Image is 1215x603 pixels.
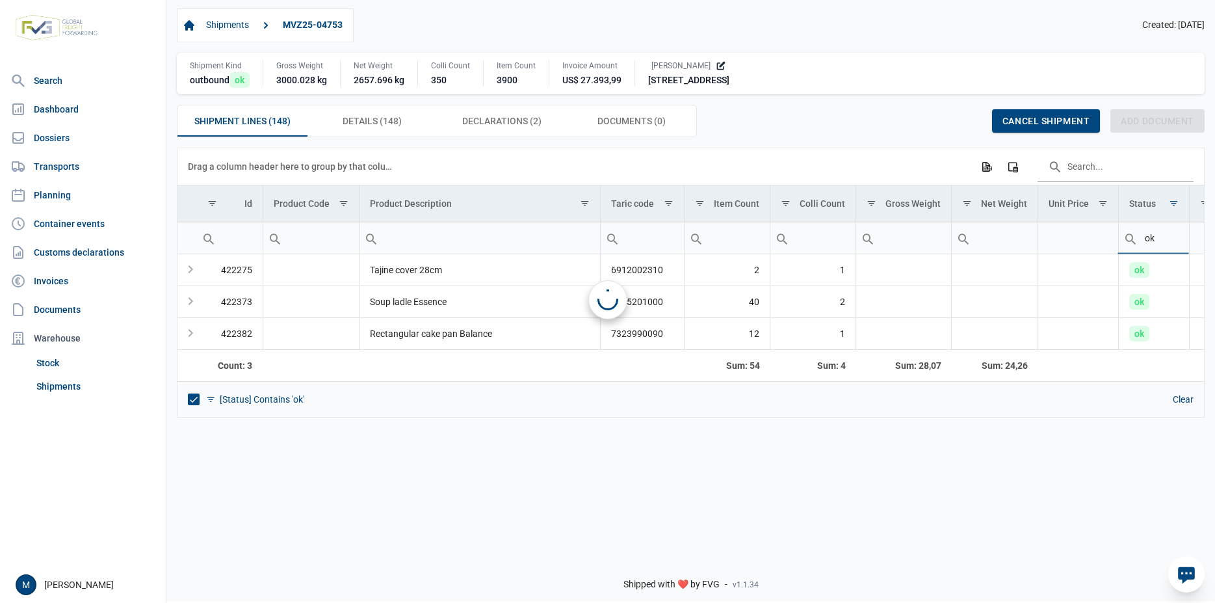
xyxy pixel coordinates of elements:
[974,155,998,178] div: Export all data to Excel
[462,113,542,129] span: Declarations (2)
[244,198,252,209] div: Id
[725,579,727,591] span: -
[600,185,684,222] td: Column Taric code
[684,185,770,222] td: Column Item Count
[1200,198,1210,208] span: Show filter options for column 'Goods Value'
[1142,20,1205,31] span: Created: [DATE]
[194,113,291,129] span: Shipment Lines (148)
[600,286,684,317] td: 8215201000
[952,185,1038,222] td: Column Net Weight
[354,74,404,87] div: 2657.696 kg
[359,222,600,254] td: Filter cell
[664,198,673,208] span: Show filter options for column 'Taric code'
[885,198,941,209] div: Gross Weight
[770,222,856,254] td: Filter cell
[562,60,621,71] div: Invoice Amount
[177,148,1204,417] div: Data grid with 148 rows and 14 columns
[278,14,348,36] a: MVZ25-04753
[1002,116,1090,126] span: Cancel shipment
[359,317,600,349] td: Rectangular cake pan Balance
[770,317,856,349] td: 1
[274,198,330,209] div: Product Code
[190,74,250,87] div: outbound
[5,239,161,265] a: Customs declarations
[359,222,383,254] div: Search box
[600,222,684,254] td: Filter cell
[207,198,217,208] span: Show filter options for column 'Id'
[952,222,975,254] div: Search box
[220,394,304,405] div: [Status] Contains 'ok'
[16,574,36,595] button: M
[188,148,1194,185] div: Data grid toolbar
[359,286,600,317] td: Soup ladle Essence
[856,222,880,254] div: Search box
[1119,222,1142,254] div: Search box
[952,222,1038,254] input: Filter cell
[1119,222,1190,254] td: Filter cell
[1129,198,1156,209] div: Status
[497,60,536,71] div: Item Count
[1169,198,1179,208] span: Show filter options for column 'Status'
[5,268,161,294] a: Invoices
[992,109,1100,133] div: Cancel shipment
[197,286,263,317] td: 422373
[276,74,327,87] div: 3000.028 kg
[5,211,161,237] a: Container events
[867,359,941,372] div: Gross Weight Sum: 28,07
[1038,151,1194,182] input: Search in the data grid
[190,60,250,71] div: Shipment Kind
[263,222,287,254] div: Search box
[601,222,624,254] div: Search box
[339,198,348,208] span: Show filter options for column 'Product Code'
[601,222,684,254] input: Filter cell
[31,351,161,375] a: Stock
[431,60,470,71] div: Colli Count
[684,317,770,349] td: 12
[359,222,599,254] input: Filter cell
[684,222,770,254] td: Filter cell
[359,254,600,286] td: Tajine cover 28cm
[770,222,856,254] input: Filter cell
[263,185,359,222] td: Column Product Code
[16,574,158,595] div: [PERSON_NAME]
[1038,222,1119,254] td: Filter cell
[5,182,161,208] a: Planning
[177,317,197,349] td: Expand
[201,14,254,36] a: Shipments
[770,254,856,286] td: 1
[5,154,161,180] a: Transports
[1173,394,1194,405] div: Clear
[1119,185,1190,222] td: Column Status
[5,325,161,351] div: Warehouse
[562,74,621,87] div: US$ 27.393,99
[197,222,263,254] input: Filter cell
[5,96,161,122] a: Dashboard
[263,222,359,254] input: Filter cell
[611,198,654,209] div: Taric code
[188,394,206,405] div: Enable the filter
[343,113,402,129] span: Details (148)
[197,317,263,349] td: 422382
[5,297,161,323] a: Documents
[1129,262,1149,278] span: ok
[952,222,1038,254] td: Filter cell
[597,113,666,129] span: Documents (0)
[177,286,197,317] td: Expand
[685,222,770,254] input: Filter cell
[714,198,759,209] div: Item Count
[981,198,1027,209] div: Net Weight
[770,222,794,254] div: Search box
[597,289,618,310] div: Loading...
[623,579,720,591] span: Shipped with ❤️ by FVG
[1129,294,1149,310] span: ok
[648,74,729,87] div: [STREET_ADDRESS]
[197,254,263,286] td: 422275
[276,60,327,71] div: Gross Weight
[359,185,600,222] td: Column Product Description
[695,198,705,208] span: Show filter options for column 'Item Count'
[856,222,952,254] td: Filter cell
[962,198,972,208] span: Show filter options for column 'Net Weight'
[1129,326,1149,342] span: ok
